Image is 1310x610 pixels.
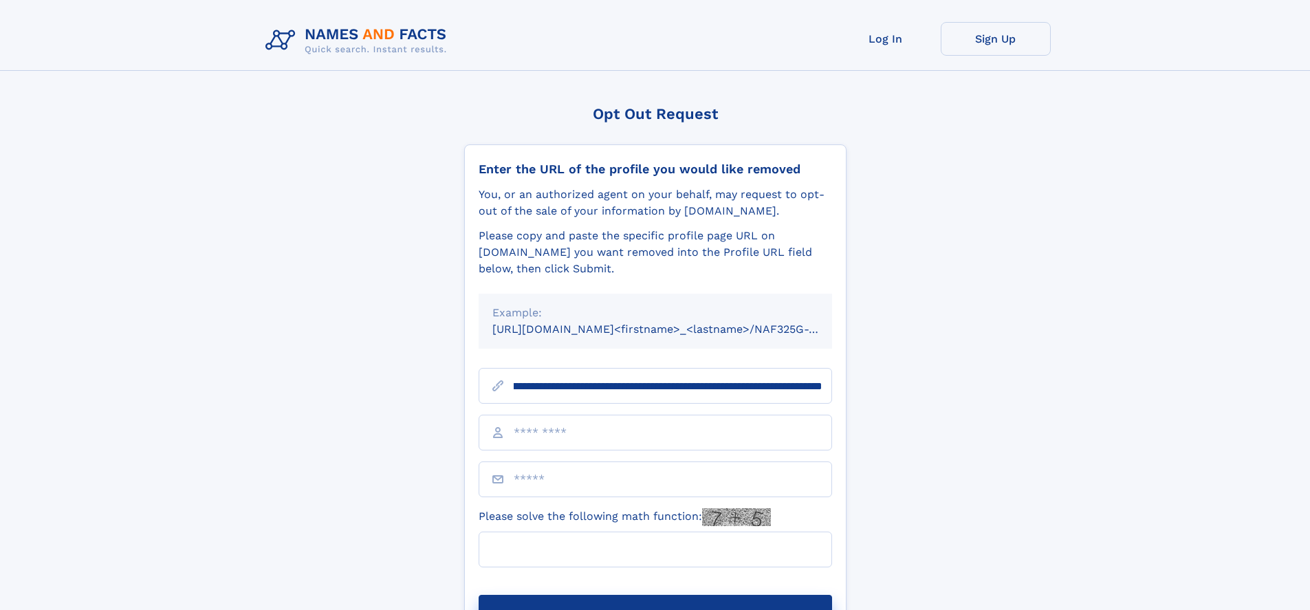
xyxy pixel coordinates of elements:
[479,186,832,219] div: You, or an authorized agent on your behalf, may request to opt-out of the sale of your informatio...
[479,508,771,526] label: Please solve the following math function:
[479,228,832,277] div: Please copy and paste the specific profile page URL on [DOMAIN_NAME] you want removed into the Pr...
[260,22,458,59] img: Logo Names and Facts
[464,105,847,122] div: Opt Out Request
[479,162,832,177] div: Enter the URL of the profile you would like removed
[492,305,818,321] div: Example:
[941,22,1051,56] a: Sign Up
[492,323,858,336] small: [URL][DOMAIN_NAME]<firstname>_<lastname>/NAF325G-xxxxxxxx
[831,22,941,56] a: Log In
